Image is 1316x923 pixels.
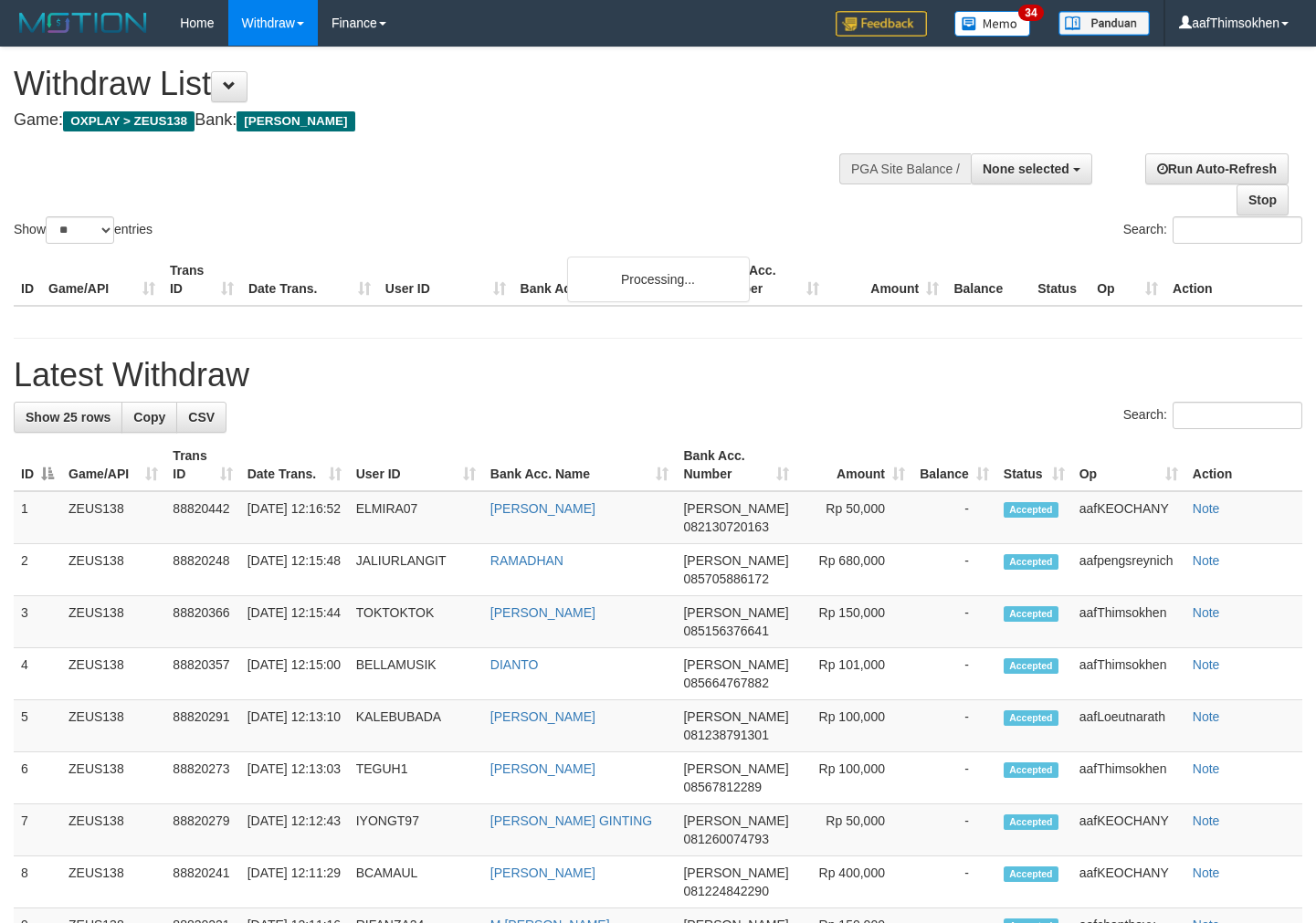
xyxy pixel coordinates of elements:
[683,780,762,794] span: Copy 08567812289 to clipboard
[1090,254,1165,306] th: Op
[1072,648,1185,700] td: aafThimsokhen
[121,402,177,433] a: Copy
[513,254,708,306] th: Bank Acc. Name
[1185,439,1302,491] th: Action
[683,624,768,638] span: Copy 085156376641 to clipboard
[683,865,788,880] span: [PERSON_NAME]
[63,111,195,131] span: OXPLAY > ZEUS138
[490,501,595,516] a: [PERSON_NAME]
[240,648,349,700] td: [DATE] 12:15:00
[1193,761,1220,776] a: Note
[41,254,163,306] th: Game/API
[1072,544,1185,596] td: aafpengsreynich
[1072,596,1185,648] td: aafThimsokhen
[490,553,563,568] a: RAMADHAN
[240,856,349,908] td: [DATE] 12:11:29
[1237,184,1289,215] a: Stop
[683,501,788,516] span: [PERSON_NAME]
[133,410,165,425] span: Copy
[683,553,788,568] span: [PERSON_NAME]
[14,804,61,856] td: 7
[490,813,652,828] a: [PERSON_NAME] GINTING
[165,856,239,908] td: 88820241
[1072,700,1185,752] td: aafLoeutnarath
[796,856,912,908] td: Rp 400,000
[1058,11,1150,36] img: panduan.png
[912,596,996,648] td: -
[61,596,165,648] td: ZEUS138
[796,752,912,804] td: Rp 100,000
[26,410,111,425] span: Show 25 rows
[46,216,114,244] select: Showentries
[912,491,996,544] td: -
[971,153,1092,184] button: None selected
[796,596,912,648] td: Rp 150,000
[796,648,912,700] td: Rp 101,000
[1193,657,1220,672] a: Note
[1004,866,1058,882] span: Accepted
[14,254,41,306] th: ID
[1004,762,1058,778] span: Accepted
[490,657,539,672] a: DIANTO
[912,648,996,700] td: -
[839,153,971,184] div: PGA Site Balance /
[912,856,996,908] td: -
[1072,752,1185,804] td: aafThimsokhen
[349,491,483,544] td: ELMIRA07
[349,752,483,804] td: TEGUH1
[683,761,788,776] span: [PERSON_NAME]
[240,439,349,491] th: Date Trans.: activate to sort column ascending
[1004,606,1058,622] span: Accepted
[683,605,788,620] span: [PERSON_NAME]
[983,162,1069,176] span: None selected
[14,544,61,596] td: 2
[1004,554,1058,570] span: Accepted
[796,439,912,491] th: Amount: activate to sort column ascending
[240,491,349,544] td: [DATE] 12:16:52
[1165,254,1302,306] th: Action
[912,439,996,491] th: Balance: activate to sort column ascending
[349,648,483,700] td: BELLAMUSIK
[1193,709,1220,724] a: Note
[14,752,61,804] td: 6
[14,648,61,700] td: 4
[14,66,859,102] h1: Withdraw List
[954,11,1031,37] img: Button%20Memo.svg
[165,439,239,491] th: Trans ID: activate to sort column ascending
[683,709,788,724] span: [PERSON_NAME]
[1193,813,1220,828] a: Note
[1123,402,1302,429] label: Search:
[1193,865,1220,880] a: Note
[796,491,912,544] td: Rp 50,000
[1072,856,1185,908] td: aafKEOCHANY
[912,804,996,856] td: -
[683,728,768,742] span: Copy 081238791301 to clipboard
[14,111,859,130] h4: Game: Bank:
[165,544,239,596] td: 88820248
[567,257,750,302] div: Processing...
[1072,439,1185,491] th: Op: activate to sort column ascending
[912,700,996,752] td: -
[1004,814,1058,830] span: Accepted
[61,491,165,544] td: ZEUS138
[165,700,239,752] td: 88820291
[912,544,996,596] td: -
[1173,216,1302,244] input: Search:
[14,402,122,433] a: Show 25 rows
[165,596,239,648] td: 88820366
[1193,605,1220,620] a: Note
[61,752,165,804] td: ZEUS138
[14,596,61,648] td: 3
[796,804,912,856] td: Rp 50,000
[946,254,1030,306] th: Balance
[240,804,349,856] td: [DATE] 12:12:43
[349,804,483,856] td: IYONGT97
[349,856,483,908] td: BCAMAUL
[683,519,768,534] span: Copy 082130720163 to clipboard
[237,111,354,131] span: [PERSON_NAME]
[163,254,241,306] th: Trans ID
[1030,254,1090,306] th: Status
[165,491,239,544] td: 88820442
[378,254,513,306] th: User ID
[240,596,349,648] td: [DATE] 12:15:44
